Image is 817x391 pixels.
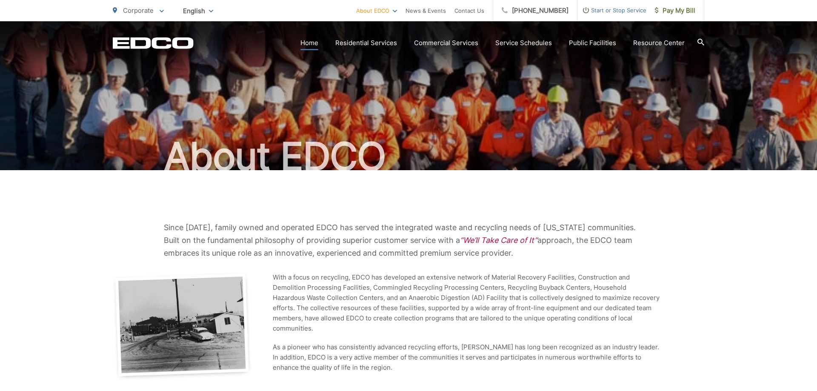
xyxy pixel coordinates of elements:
a: Resource Center [633,38,685,48]
em: “We’ll Take Care of It” [460,236,537,245]
a: EDCD logo. Return to the homepage. [113,37,194,49]
a: About EDCO [356,6,397,16]
p: As a pioneer who has consistently advanced recycling efforts, [PERSON_NAME] has long been recogni... [273,342,660,373]
span: Corporate [123,6,154,14]
a: Residential Services [335,38,397,48]
a: Commercial Services [414,38,478,48]
a: Home [300,38,318,48]
p: Since [DATE], family owned and operated EDCO has served the integrated waste and recycling needs ... [164,221,653,260]
a: Service Schedules [495,38,552,48]
span: English [177,3,220,18]
span: Pay My Bill [655,6,695,16]
p: With a focus on recycling, EDCO has developed an extensive network of Material Recovery Facilitie... [273,272,660,334]
img: EDCO facility [113,272,251,380]
a: Contact Us [454,6,484,16]
a: Public Facilities [569,38,616,48]
h1: About EDCO [113,135,704,178]
a: News & Events [406,6,446,16]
